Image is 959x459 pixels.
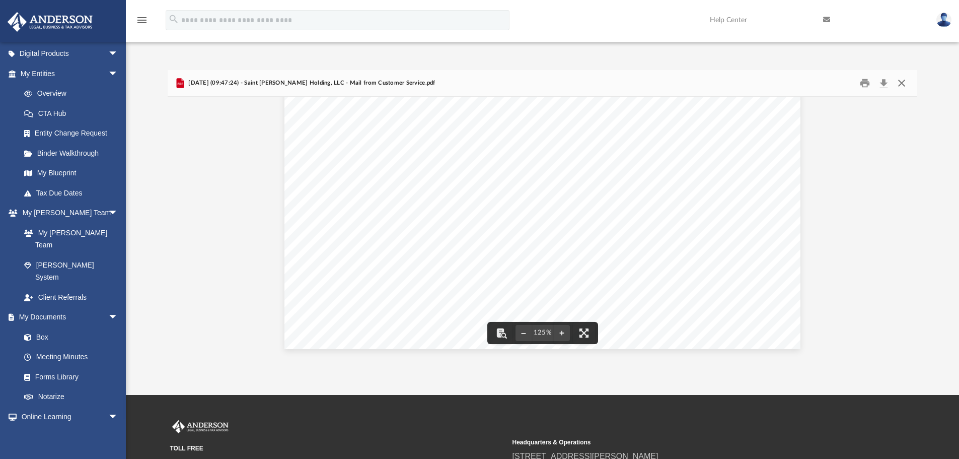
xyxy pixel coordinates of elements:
a: Box [14,327,123,347]
span: [DATE] (09:47:24) - Saint [PERSON_NAME] Holding, LLC - Mail from Customer Service.pdf [186,79,435,88]
button: Toggle findbar [490,322,512,344]
a: My Blueprint [14,163,128,183]
span: arrow_drop_down [108,44,128,64]
a: menu [136,19,148,26]
i: search [168,14,179,25]
div: Current zoom level [532,330,554,336]
img: Anderson Advisors Platinum Portal [5,12,96,32]
span: arrow_drop_down [108,63,128,84]
span: arrow_drop_down [108,307,128,328]
img: Anderson Advisors Platinum Portal [170,420,231,433]
a: My [PERSON_NAME] Teamarrow_drop_down [7,203,128,223]
a: Digital Productsarrow_drop_down [7,44,133,64]
button: Zoom in [554,322,570,344]
a: Entity Change Request [14,123,133,144]
button: Enter fullscreen [573,322,595,344]
a: [PERSON_NAME] System [14,255,128,287]
a: Client Referrals [14,287,128,307]
small: TOLL FREE [170,444,505,453]
button: Close [893,76,911,91]
a: Overview [14,84,133,104]
a: My [PERSON_NAME] Team [14,223,123,255]
div: Document Viewer [168,97,918,357]
small: Headquarters & Operations [512,438,848,447]
span: arrow_drop_down [108,407,128,427]
button: Download [874,76,893,91]
img: User Pic [936,13,951,27]
div: Preview [168,70,918,357]
button: Zoom out [515,322,532,344]
span: arrow_drop_down [108,203,128,224]
i: menu [136,14,148,26]
a: Meeting Minutes [14,347,128,367]
a: My Entitiesarrow_drop_down [7,63,133,84]
a: Forms Library [14,367,123,387]
a: CTA Hub [14,103,133,123]
a: My Documentsarrow_drop_down [7,307,128,327]
div: File preview [168,97,918,357]
a: Tax Due Dates [14,183,133,203]
a: Online Learningarrow_drop_down [7,407,128,427]
a: Binder Walkthrough [14,143,133,163]
button: Print [855,76,875,91]
a: Notarize [14,387,128,407]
